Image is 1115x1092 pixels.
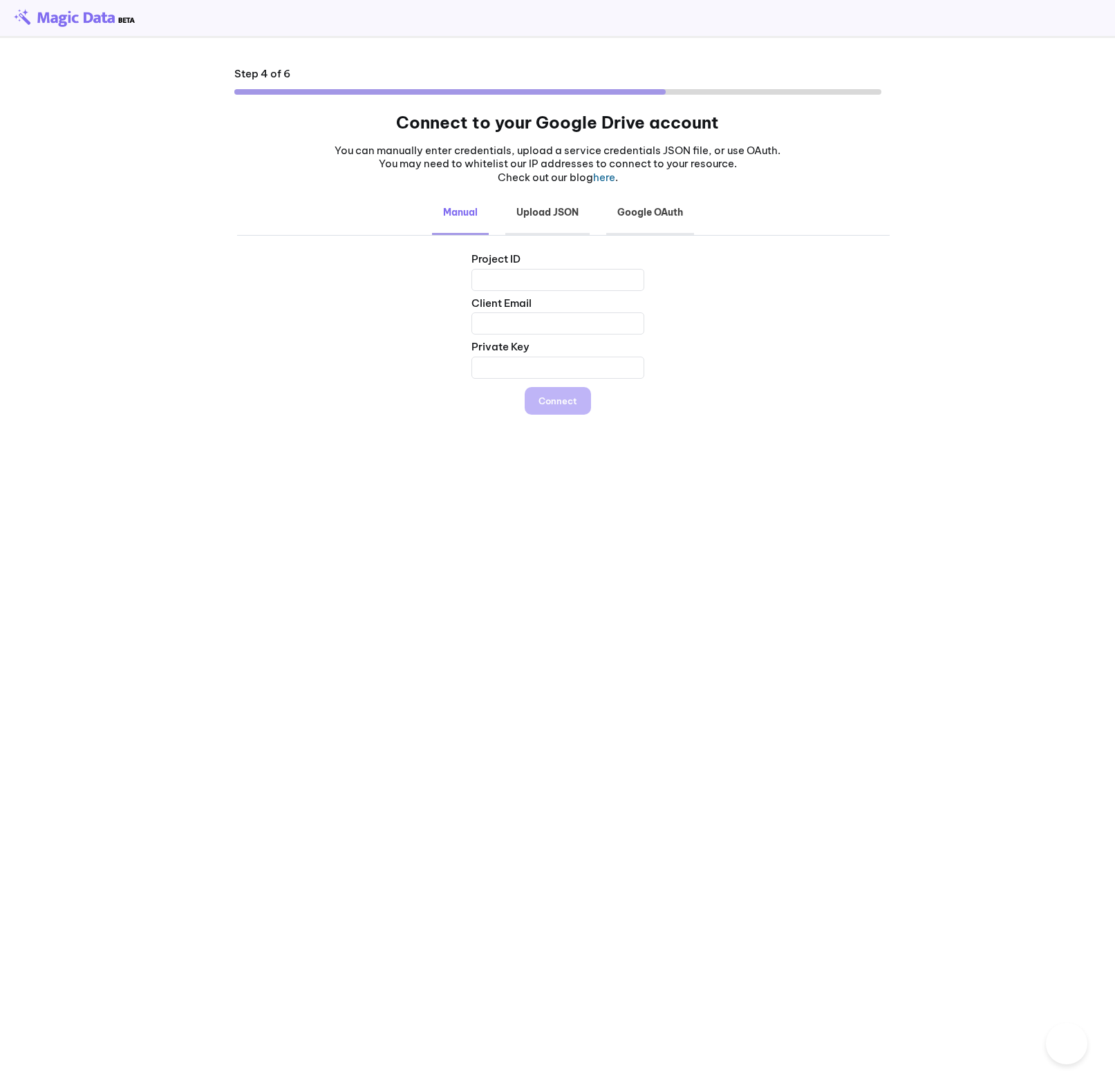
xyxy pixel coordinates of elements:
[234,113,881,131] h1: Connect to your Google Drive account
[525,387,591,415] button: Connect
[606,200,694,224] b: Google OAuth
[14,9,135,27] img: beta-logo.png
[538,397,577,405] div: Connect
[234,144,881,158] p: You can manually enter credentials, upload a service credentials JSON file, or use OAuth.
[505,200,590,224] b: Upload JSON
[432,200,489,224] b: Manual
[234,171,881,185] p: Check out our blog .
[471,252,644,266] div: Project ID
[234,67,290,81] div: Step 4 of 6
[593,171,615,184] a: here
[234,157,881,171] p: You may need to whitelist our IP addresses to connect to your resource.
[471,296,644,310] div: Client Email
[1046,1023,1087,1064] iframe: Toggle Customer Support
[471,340,644,354] div: Private Key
